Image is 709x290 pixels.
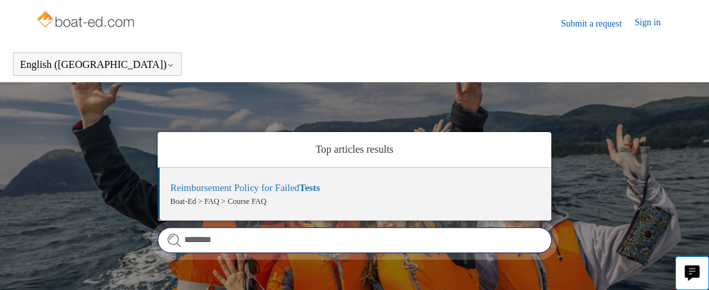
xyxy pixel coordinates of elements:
[675,256,709,290] button: Live chat
[171,195,539,207] zd-autocomplete-breadcrumbs-multibrand: Boat-Ed > FAQ > Course FAQ
[36,8,138,34] img: Boat-Ed Help Center home page
[158,227,552,253] input: Search
[171,183,321,195] zd-autocomplete-title-multibrand: Suggested result 1 Reimbursement Policy for Failed Tests
[561,17,635,30] a: Submit a request
[635,16,673,31] a: Sign in
[158,132,552,168] zd-autocomplete-header: Top articles results
[299,183,320,193] em: Tests
[20,59,175,71] button: English ([GEOGRAPHIC_DATA])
